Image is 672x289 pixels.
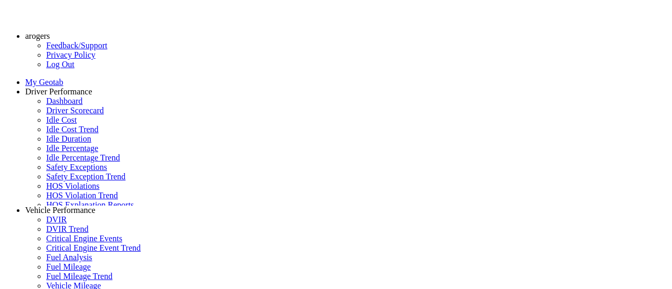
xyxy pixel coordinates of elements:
[46,163,107,172] a: Safety Exceptions
[46,144,98,153] a: Idle Percentage
[25,206,96,215] a: Vehicle Performance
[46,60,75,69] a: Log Out
[25,87,92,96] a: Driver Performance
[46,234,122,243] a: Critical Engine Events
[46,134,91,143] a: Idle Duration
[46,172,125,181] a: Safety Exception Trend
[46,191,118,200] a: HOS Violation Trend
[46,200,134,209] a: HOS Explanation Reports
[46,125,99,134] a: Idle Cost Trend
[46,50,96,59] a: Privacy Policy
[46,153,120,162] a: Idle Percentage Trend
[25,78,63,87] a: My Geotab
[46,41,107,50] a: Feedback/Support
[46,224,88,233] a: DVIR Trend
[25,31,50,40] a: arogers
[46,106,104,115] a: Driver Scorecard
[46,215,67,224] a: DVIR
[46,272,112,281] a: Fuel Mileage Trend
[46,262,91,271] a: Fuel Mileage
[46,97,82,105] a: Dashboard
[46,115,77,124] a: Idle Cost
[46,181,99,190] a: HOS Violations
[46,253,92,262] a: Fuel Analysis
[46,243,141,252] a: Critical Engine Event Trend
